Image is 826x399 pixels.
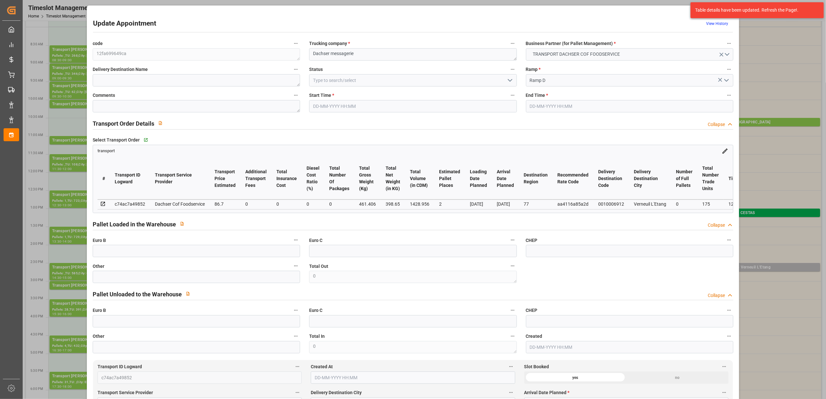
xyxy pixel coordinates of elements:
div: 2 [439,200,460,208]
textarea: 12fa699649ca [93,48,300,61]
div: no [626,371,728,384]
div: [DATE] [470,200,487,208]
th: Transport Price Estimated [210,158,240,199]
span: Delivery Destination City [311,389,362,396]
th: TimeSlot Id [724,158,763,199]
span: CHEP [526,237,538,244]
div: 0010006912 [598,200,624,208]
span: Euro C [309,307,322,314]
th: Delivery Destination Code [593,158,629,199]
div: 0 [276,200,297,208]
span: Total Out [309,263,328,270]
th: # [98,158,110,199]
span: Created [526,333,542,340]
span: Ramp [526,66,541,73]
div: yes [524,371,626,384]
span: CHEP [526,307,538,314]
button: Ramp * [725,65,733,74]
span: code [93,40,103,47]
button: open menu [721,75,731,85]
h2: Pallet Loaded in the Warehouse [93,220,176,229]
th: Additional Transport Fees [240,158,272,199]
th: Transport ID Logward [110,158,150,199]
span: Other [93,263,104,270]
button: CHEP [725,236,733,244]
span: Other [93,333,104,340]
th: Destination Region [519,158,553,199]
div: 77 [524,200,548,208]
th: Number of Full Pallets [671,158,697,199]
button: Total In [508,332,517,340]
span: Euro B [93,237,106,244]
button: open menu [526,48,733,61]
button: Delivery Destination City [507,388,515,397]
a: transport [98,148,115,153]
th: Diesel Cost Ratio (%) [302,158,324,199]
button: Created At [507,362,515,371]
span: Delivery Destination Name [93,66,148,73]
th: Total Number Trade Units [697,158,724,199]
input: DD-MM-YYYY HH:MM [311,371,515,384]
span: transport [98,149,115,154]
button: Euro C [508,306,517,314]
button: Status [508,65,517,74]
th: Arrival Date Planned [492,158,519,199]
span: Euro B [93,307,106,314]
th: Transport Service Provider [150,158,210,199]
input: Type to search/select [309,74,517,86]
div: 0 [245,200,267,208]
div: Collapse [708,121,725,128]
button: Arrival Date Planned * [720,388,728,397]
div: 1428.956 [410,200,429,208]
button: Euro B [292,236,300,244]
div: Dachser Cof Foodservice [155,200,205,208]
button: View description [176,218,188,230]
button: open menu [505,75,514,85]
span: Start Time [309,92,334,99]
h2: Update Appointment [93,18,156,29]
span: Trucking company [309,40,350,47]
div: 86.7 [215,200,236,208]
button: Created [725,332,733,340]
div: Verneuil L'Etang [634,200,666,208]
div: 398.65 [386,200,400,208]
th: Total Net Weight (in KG) [381,158,405,199]
button: View description [182,288,194,300]
span: End Time [526,92,548,99]
th: Recommended Rate Code [553,158,593,199]
button: CHEP [725,306,733,314]
button: Business Partner (for Pallet Management) * [725,39,733,48]
div: c74ac7a49852 [115,200,145,208]
span: Arrival Date Planned [524,389,570,396]
input: DD-MM-YYYY HH:MM [309,100,517,112]
div: 12fa699649ca [728,200,758,208]
button: Other [292,332,300,340]
input: Type to search/select [526,74,733,86]
span: Select Transport Order [93,137,140,143]
button: Euro C [508,236,517,244]
textarea: 0 [309,341,517,353]
button: code [292,39,300,48]
span: TRANSPORT DACHSER COF FOODSERVICE [529,51,623,58]
span: Slot Booked [524,363,549,370]
div: Table details have been updated. Refresh the Page!. [695,7,814,14]
div: 0 [676,200,692,208]
button: View description [154,117,167,129]
button: Delivery Destination Name [292,65,300,74]
span: Transport Service Provider [98,389,153,396]
button: Transport ID Logward [293,362,302,371]
div: [DATE] [497,200,514,208]
input: DD-MM-YYYY HH:MM [526,341,733,353]
span: Created At [311,363,333,370]
a: View History [706,21,728,26]
th: Estimated Pallet Places [434,158,465,199]
textarea: Dachser messagerie [309,48,517,61]
button: Start Time * [508,91,517,99]
h2: Transport Order Details [93,119,154,128]
th: Total Insurance Cost [272,158,302,199]
span: Status [309,66,323,73]
th: Delivery Destination City [629,158,671,199]
input: DD-MM-YYYY HH:MM [526,100,733,112]
div: aa4116a85a2d [557,200,588,208]
th: Total Number Of Packages [324,158,354,199]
